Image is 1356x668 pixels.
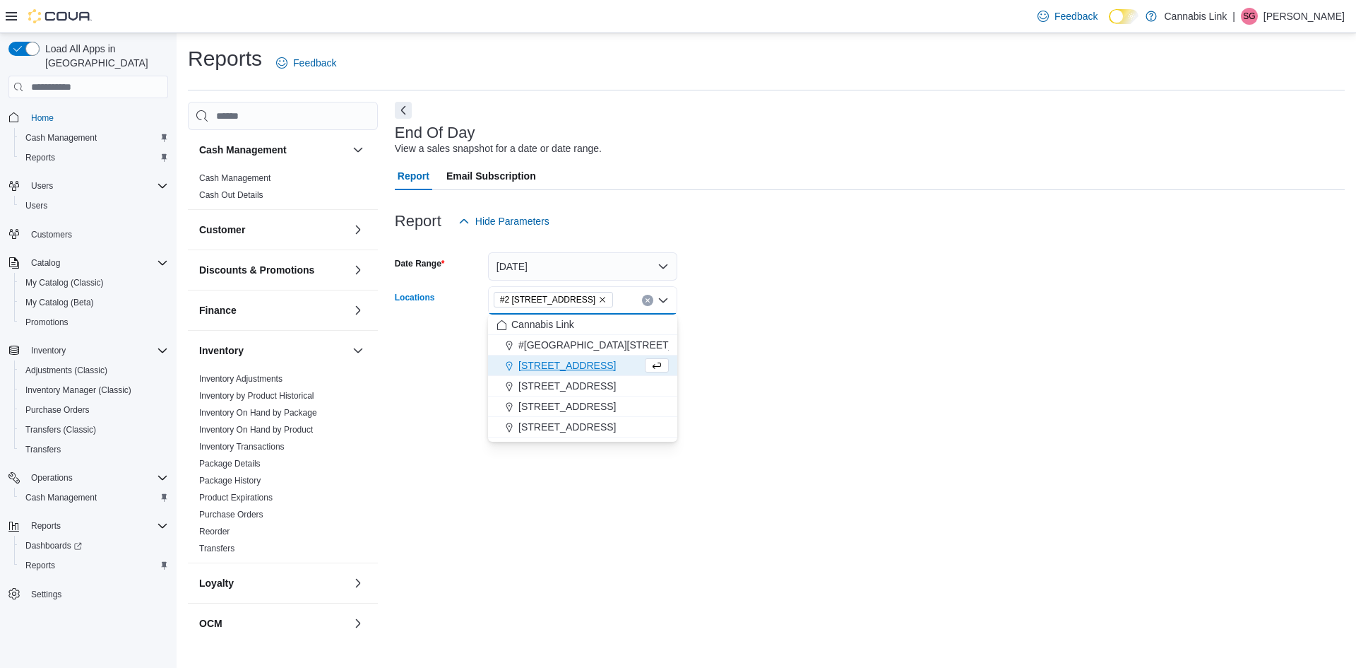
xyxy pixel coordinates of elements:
span: Promotions [25,317,69,328]
span: My Catalog (Beta) [25,297,94,308]
button: Home [3,107,174,127]
button: OCM [199,616,347,631]
span: [STREET_ADDRESS] [518,379,616,393]
button: [STREET_ADDRESS] [488,356,677,376]
span: Operations [31,472,73,484]
span: Dashboards [20,537,168,554]
label: Date Range [395,258,445,269]
span: Dashboards [25,540,82,551]
a: Reports [20,149,61,166]
span: Load All Apps in [GEOGRAPHIC_DATA] [40,42,168,70]
a: Feedback [1032,2,1103,30]
span: Inventory by Product Historical [199,390,314,402]
span: Reports [20,557,168,574]
button: Reports [25,517,66,534]
a: Dashboards [14,536,174,556]
a: Transfers [199,544,234,553]
button: Promotions [14,312,174,332]
button: My Catalog (Beta) [14,293,174,312]
a: Cash Management [20,129,102,146]
p: Cannabis Link [1164,8,1227,25]
span: Adjustments (Classic) [20,362,168,379]
span: Hide Parameters [475,214,549,228]
span: Users [31,180,53,192]
button: Inventory [25,342,71,359]
button: Customer [199,223,347,237]
button: Cash Management [14,488,174,508]
a: Package Details [199,459,261,469]
span: Report [398,162,429,190]
a: My Catalog (Beta) [20,294,100,311]
span: Home [25,108,168,126]
span: Cash Out Details [199,189,263,201]
span: Transfers (Classic) [20,421,168,438]
span: Reports [25,560,55,571]
div: Smriti Garg [1241,8,1258,25]
span: #2 [STREET_ADDRESS] [500,293,595,307]
button: Purchase Orders [14,400,174,420]
a: Dashboards [20,537,88,554]
span: Transfers [20,441,168,458]
span: Inventory [25,342,168,359]
button: [STREET_ADDRESS] [488,376,677,397]
button: Cash Management [199,143,347,157]
button: [STREET_ADDRESS] [488,397,677,417]
button: Close list of options [658,295,669,306]
h3: End Of Day [395,124,475,141]
a: Inventory On Hand by Package [199,408,317,418]
span: Reports [20,149,168,166]
span: Dark Mode [1109,24,1110,25]
button: Transfers [14,440,174,459]
span: Cash Management [199,172,270,184]
a: Transfers (Classic) [20,421,102,438]
span: Package History [199,475,261,486]
a: Users [20,197,53,214]
a: Package History [199,476,261,486]
span: Purchase Orders [25,404,90,416]
span: Inventory Manager (Classic) [20,382,168,399]
span: Reorder [199,526,230,537]
button: Catalog [25,254,66,271]
a: My Catalog (Classic) [20,274,109,291]
a: Promotions [20,314,74,331]
a: Feedback [270,49,342,77]
button: Cannabis Link [488,315,677,335]
button: Discounts & Promotions [199,263,347,277]
span: Inventory [31,345,66,356]
span: Cannabis Link [511,317,574,332]
button: Inventory [3,341,174,361]
span: [STREET_ADDRESS] [518,358,616,373]
a: Product Expirations [199,493,273,503]
h3: OCM [199,616,222,631]
button: Loyalty [350,575,367,592]
a: Reorder [199,527,230,537]
a: Inventory Transactions [199,442,285,452]
button: Hide Parameters [453,207,555,235]
button: [DATE] [488,252,677,281]
button: #[GEOGRAPHIC_DATA][STREET_ADDRESS] [488,335,677,356]
button: Reports [3,516,174,536]
button: My Catalog (Classic) [14,273,174,293]
span: Feedback [1054,9,1098,23]
a: Purchase Orders [199,510,263,520]
span: Catalog [25,254,168,271]
span: Transfers [199,543,234,554]
span: Home [31,112,54,124]
span: Customers [25,225,168,243]
span: My Catalog (Beta) [20,294,168,311]
button: Finance [350,302,367,319]
a: Inventory On Hand by Product [199,425,313,435]
button: Cash Management [14,128,174,148]
span: Reports [25,517,168,534]
span: Inventory Manager (Classic) [25,385,131,396]
label: Locations [395,292,435,303]
span: Inventory On Hand by Product [199,424,313,435]
nav: Complex example [8,101,168,641]
span: #2 1149 Western Rd. [494,292,613,307]
span: Feedback [293,56,336,70]
button: Operations [3,468,174,488]
a: Adjustments (Classic) [20,362,113,379]
span: Transfers [25,444,61,455]
span: Catalog [31,257,60,269]
a: Customers [25,226,78,243]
